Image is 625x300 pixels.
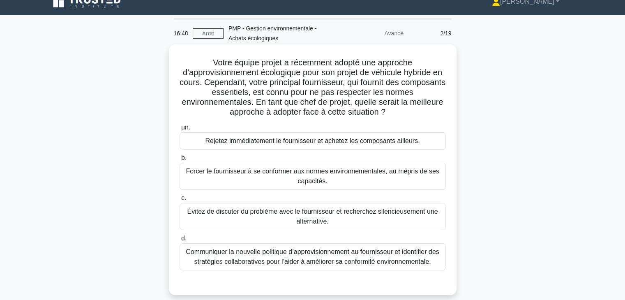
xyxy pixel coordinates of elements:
[181,194,186,201] font: c.
[186,168,439,185] font: Forcer le fournisseur à se conformer aux normes environnementales, au mépris de ses capacités.
[384,30,403,37] font: Avancé
[228,25,317,42] font: PMP - Gestion environnementale - Achats écologiques
[181,124,190,131] font: un.
[186,248,439,265] font: Communiquer la nouvelle politique d’approvisionnement au fournisseur et identifier des stratégies...
[174,30,188,37] font: 16:48
[440,30,451,37] font: 2/19
[193,28,224,39] a: Arrêt
[205,137,420,144] font: Rejetez immédiatement le fournisseur et achetez les composants ailleurs.
[180,58,445,116] font: Votre équipe projet a récemment adopté une approche d'approvisionnement écologique pour son proje...
[187,208,438,225] font: Évitez de discuter du problème avec le fournisseur et recherchez silencieusement une alternative.
[181,154,187,161] font: b.
[181,235,187,242] font: d.
[202,31,214,37] font: Arrêt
